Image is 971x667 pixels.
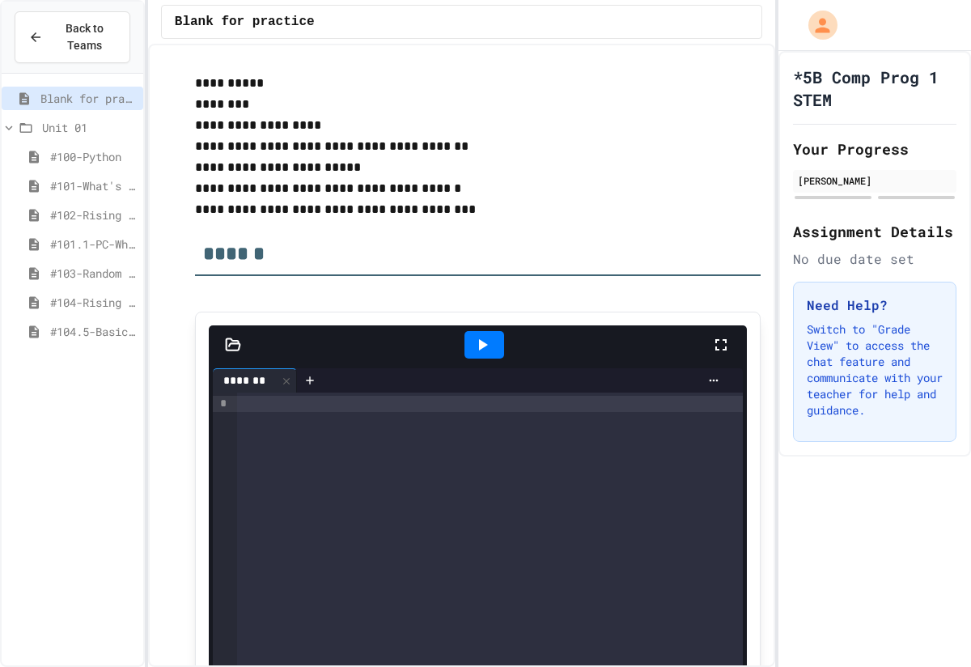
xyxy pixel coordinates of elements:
span: #101.1-PC-Where am I? [50,236,137,253]
h1: *5B Comp Prog 1 STEM [793,66,956,111]
span: #100-Python [50,148,137,165]
span: Blank for practice [40,90,137,107]
span: #104.5-Basic Graphics Review [50,323,137,340]
span: Back to Teams [53,20,117,54]
div: My Account [791,6,842,44]
span: #101-What's This ?? [50,177,137,194]
span: #104-Rising Sun Plus [50,294,137,311]
p: Switch to "Grade View" to access the chat feature and communicate with your teacher for help and ... [807,321,943,418]
span: #103-Random Box [50,265,137,282]
div: No due date set [793,249,956,269]
h3: Need Help? [807,295,943,315]
button: Back to Teams [15,11,130,63]
span: Unit 01 [42,119,137,136]
span: Blank for practice [175,12,315,32]
span: #102-Rising Sun [50,206,137,223]
div: [PERSON_NAME] [798,173,952,188]
h2: Assignment Details [793,220,956,243]
h2: Your Progress [793,138,956,160]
